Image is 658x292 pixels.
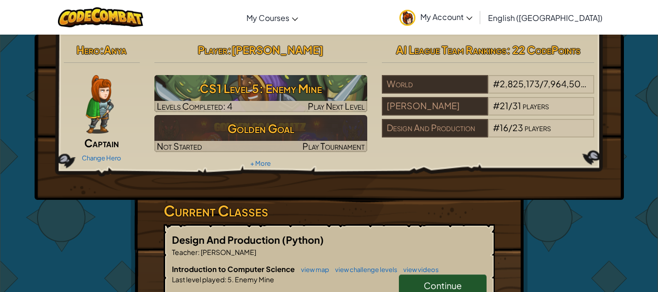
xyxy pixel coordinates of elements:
span: players [523,100,549,111]
img: CS1 Level 5: Enemy Mine [154,75,367,112]
span: / [508,100,512,111]
a: English ([GEOGRAPHIC_DATA]) [483,4,607,31]
span: 21 [500,100,508,111]
span: : 22 CodePoints [507,43,581,57]
span: 7,964,505 [544,78,586,89]
span: Design And Production [172,234,282,246]
span: : [100,43,104,57]
span: 31 [512,100,521,111]
div: World [382,75,488,94]
span: Teacher [172,248,198,256]
a: World#2,825,173/7,964,505players [382,84,595,96]
span: : [227,43,231,57]
h3: Current Classes [164,200,495,222]
span: My Account [420,12,472,22]
span: AI League Team Rankings [396,43,507,57]
h3: CS1 Level 5: Enemy Mine [154,78,367,99]
span: Hero [76,43,100,57]
a: view map [296,266,329,273]
a: My Account [395,2,477,33]
a: Change Hero [82,154,121,162]
h3: Golden Goal [154,117,367,139]
span: players [525,122,551,133]
span: [PERSON_NAME] [231,43,323,57]
div: Design And Production [382,119,488,137]
span: Play Tournament [302,140,365,152]
span: (Python) [282,234,324,246]
span: My Courses [246,13,289,23]
span: players [587,78,614,89]
a: [PERSON_NAME]#21/31players [382,106,595,117]
span: 2,825,173 [500,78,540,89]
img: avatar [399,10,415,26]
span: 23 [512,122,523,133]
span: Captain [84,136,119,150]
span: : [198,248,200,256]
span: Not Started [157,140,202,152]
a: + More [250,159,271,167]
span: # [493,100,500,111]
span: 16 [500,122,508,133]
img: CodeCombat logo [58,7,143,27]
div: [PERSON_NAME] [382,97,488,116]
span: Levels Completed: 4 [157,100,232,112]
img: captain-pose.png [86,75,113,134]
span: # [493,122,500,133]
a: Play Next Level [154,75,367,112]
span: Introduction to Computer Science [172,264,296,273]
span: Continue [424,280,462,291]
span: Player [198,43,227,57]
span: Enemy Mine [234,275,274,284]
span: Anya [104,43,127,57]
span: English ([GEOGRAPHIC_DATA]) [488,13,602,23]
span: Last level played [172,275,225,284]
span: 5. [226,275,234,284]
span: / [508,122,512,133]
img: Golden Goal [154,115,367,152]
a: Design And Production#16/23players [382,128,595,139]
a: My Courses [242,4,303,31]
a: view challenge levels [330,266,397,273]
span: # [493,78,500,89]
a: view videos [398,266,439,273]
a: Golden GoalNot StartedPlay Tournament [154,115,367,152]
span: Play Next Level [308,100,365,112]
span: [PERSON_NAME] [200,248,256,256]
span: : [225,275,226,284]
span: / [540,78,544,89]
